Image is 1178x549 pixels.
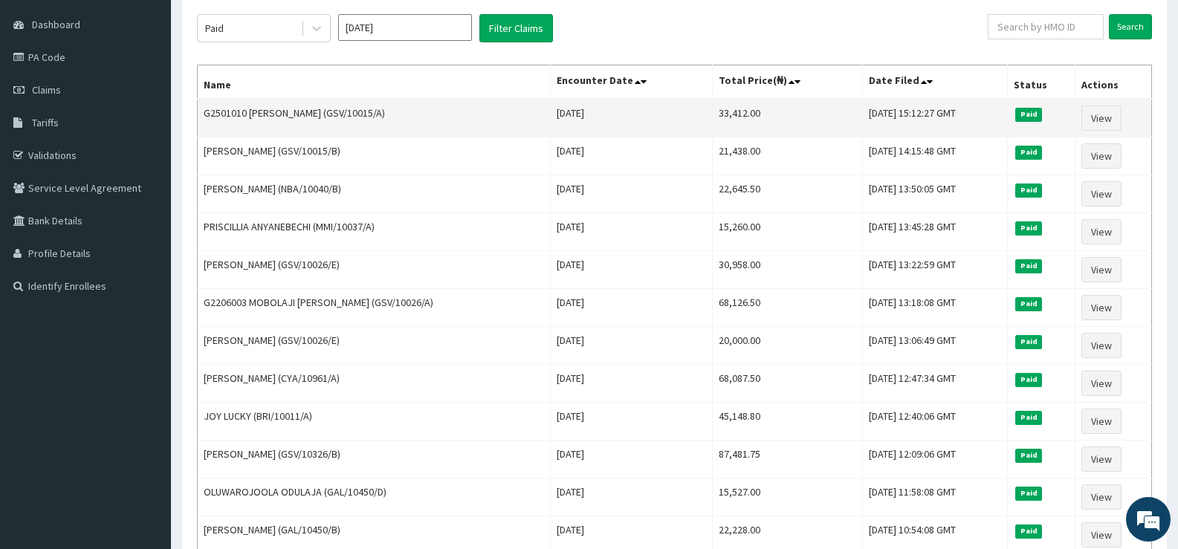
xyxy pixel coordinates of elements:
[550,365,712,403] td: [DATE]
[550,327,712,365] td: [DATE]
[550,175,712,213] td: [DATE]
[863,251,1008,289] td: [DATE] 13:22:59 GMT
[863,478,1008,516] td: [DATE] 11:58:08 GMT
[198,99,551,137] td: G2501010 [PERSON_NAME] (GSV/10015/A)
[1081,446,1122,472] a: View
[1015,259,1042,273] span: Paid
[198,137,551,175] td: [PERSON_NAME] (GSV/10015/B)
[550,137,712,175] td: [DATE]
[863,289,1008,327] td: [DATE] 13:18:08 GMT
[550,213,712,251] td: [DATE]
[1081,522,1122,548] a: View
[1015,297,1042,311] span: Paid
[198,251,551,289] td: [PERSON_NAME] (GSV/10026/E)
[198,478,551,516] td: OLUWAROJOOLA ODULAJA (GAL/10450/D)
[1081,484,1122,510] a: View
[27,74,60,111] img: d_794563401_company_1708531726252_794563401
[550,403,712,441] td: [DATE]
[1081,257,1122,282] a: View
[32,18,80,31] span: Dashboard
[205,21,224,36] div: Paid
[1109,14,1152,39] input: Search
[550,478,712,516] td: [DATE]
[712,65,862,100] th: Total Price(₦)
[1015,449,1042,462] span: Paid
[712,251,862,289] td: 30,958.00
[198,441,551,478] td: [PERSON_NAME] (GSV/10326/B)
[1015,146,1042,159] span: Paid
[712,175,862,213] td: 22,645.50
[77,83,250,103] div: Chat with us now
[1015,221,1042,235] span: Paid
[7,380,283,432] textarea: Type your message and hit 'Enter'
[198,365,551,403] td: [PERSON_NAME] (CYA/10961/A)
[712,213,862,251] td: 15,260.00
[479,14,553,42] button: Filter Claims
[1081,409,1122,434] a: View
[863,365,1008,403] td: [DATE] 12:47:34 GMT
[550,65,712,100] th: Encounter Date
[712,365,862,403] td: 68,087.50
[1081,105,1122,131] a: View
[338,14,472,41] input: Select Month and Year
[550,441,712,478] td: [DATE]
[198,327,551,365] td: [PERSON_NAME] (GSV/10026/E)
[1015,411,1042,424] span: Paid
[1015,108,1042,121] span: Paid
[198,403,551,441] td: JOY LUCKY (BRI/10011/A)
[712,289,862,327] td: 68,126.50
[988,14,1104,39] input: Search by HMO ID
[712,99,862,137] td: 33,412.00
[1081,333,1122,358] a: View
[1081,295,1122,320] a: View
[550,251,712,289] td: [DATE]
[712,137,862,175] td: 21,438.00
[863,213,1008,251] td: [DATE] 13:45:28 GMT
[550,99,712,137] td: [DATE]
[198,213,551,251] td: PRISCILLIA ANYANEBECHI (MMI/10037/A)
[712,327,862,365] td: 20,000.00
[712,403,862,441] td: 45,148.80
[1081,181,1122,207] a: View
[863,441,1008,478] td: [DATE] 12:09:06 GMT
[1075,65,1151,100] th: Actions
[712,441,862,478] td: 87,481.75
[32,83,61,97] span: Claims
[198,65,551,100] th: Name
[550,289,712,327] td: [DATE]
[1015,524,1042,538] span: Paid
[198,289,551,327] td: G2206003 MOBOLAJI [PERSON_NAME] (GSV/10026/A)
[198,175,551,213] td: [PERSON_NAME] (NBA/10040/B)
[1015,335,1042,348] span: Paid
[1015,487,1042,500] span: Paid
[1081,371,1122,396] a: View
[712,478,862,516] td: 15,527.00
[86,174,205,324] span: We're online!
[863,175,1008,213] td: [DATE] 13:50:05 GMT
[244,7,279,43] div: Minimize live chat window
[1015,183,1042,197] span: Paid
[32,116,59,129] span: Tariffs
[1008,65,1075,100] th: Status
[863,137,1008,175] td: [DATE] 14:15:48 GMT
[1081,219,1122,244] a: View
[863,327,1008,365] td: [DATE] 13:06:49 GMT
[1015,373,1042,386] span: Paid
[863,99,1008,137] td: [DATE] 15:12:27 GMT
[863,403,1008,441] td: [DATE] 12:40:06 GMT
[863,65,1008,100] th: Date Filed
[1081,143,1122,169] a: View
